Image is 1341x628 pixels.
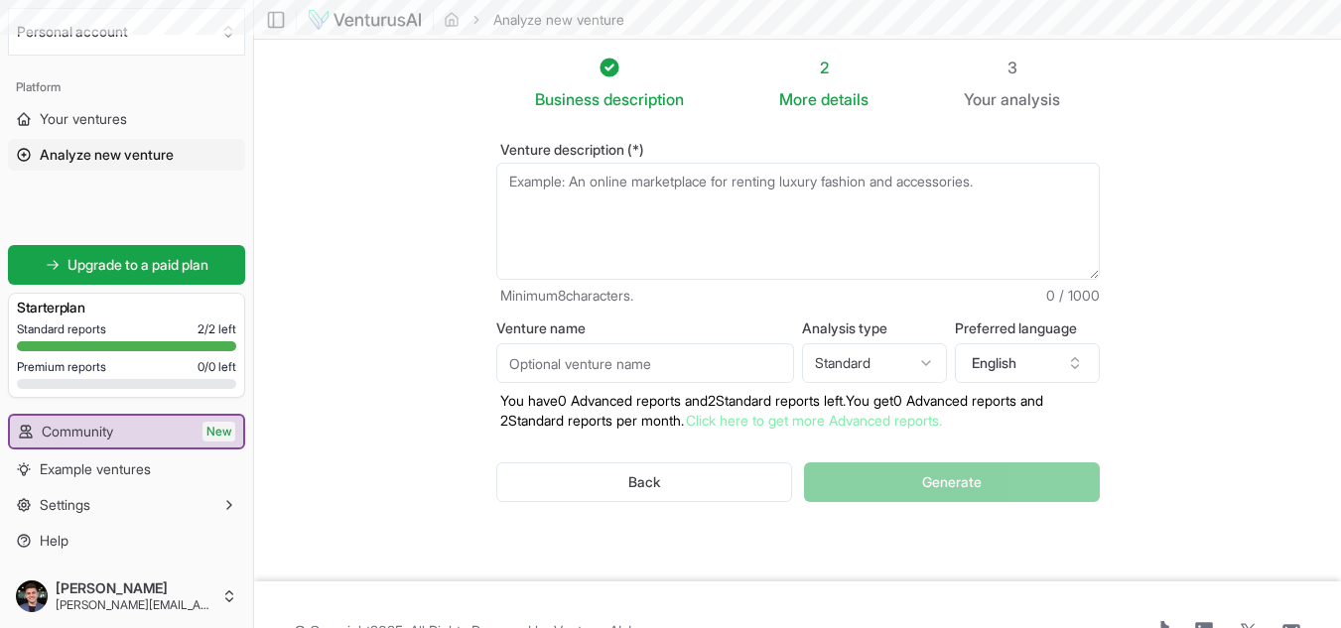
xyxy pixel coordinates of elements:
[496,343,794,383] input: Optional venture name
[198,321,236,337] span: 2 / 2 left
[40,459,151,479] span: Example ventures
[802,321,947,335] label: Analysis type
[1046,286,1100,306] span: 0 / 1000
[779,56,869,79] div: 2
[955,321,1100,335] label: Preferred language
[686,412,942,429] a: Click here to get more Advanced reports.
[17,321,106,337] span: Standard reports
[779,87,817,111] span: More
[17,359,106,375] span: Premium reports
[955,343,1100,383] button: English
[964,87,997,111] span: Your
[40,495,90,515] span: Settings
[496,143,1100,157] label: Venture description (*)
[67,255,208,275] span: Upgrade to a paid plan
[56,597,213,613] span: [PERSON_NAME][EMAIL_ADDRESS][DOMAIN_NAME]
[8,71,245,103] div: Platform
[42,422,113,441] span: Community
[8,525,245,557] a: Help
[8,453,245,485] a: Example ventures
[496,391,1100,431] p: You have 0 Advanced reports and 2 Standard reports left. Y ou get 0 Advanced reports and 2 Standa...
[8,139,245,171] a: Analyze new venture
[496,321,794,335] label: Venture name
[56,579,213,597] span: [PERSON_NAME]
[821,89,869,109] span: details
[40,109,127,129] span: Your ventures
[1001,89,1060,109] span: analysis
[8,245,245,285] a: Upgrade to a paid plan
[10,416,243,447] a: CommunityNew
[8,103,245,135] a: Your ventures
[40,531,68,551] span: Help
[496,462,793,502] button: Back
[40,145,174,165] span: Analyze new venture
[603,89,684,109] span: description
[535,87,600,111] span: Business
[8,489,245,521] button: Settings
[964,56,1060,79] div: 3
[198,359,236,375] span: 0 / 0 left
[16,580,48,612] img: ACg8ocK7YW5WzB_CeC_1KFtuIK5JQz9G4nubWCjgsiKwe5zBQI8Mwyyf=s96-c
[17,298,236,317] h3: Starter plan
[202,422,235,441] span: New
[8,572,245,620] button: [PERSON_NAME][PERSON_NAME][EMAIL_ADDRESS][DOMAIN_NAME]
[500,286,633,306] span: Minimum 8 characters.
